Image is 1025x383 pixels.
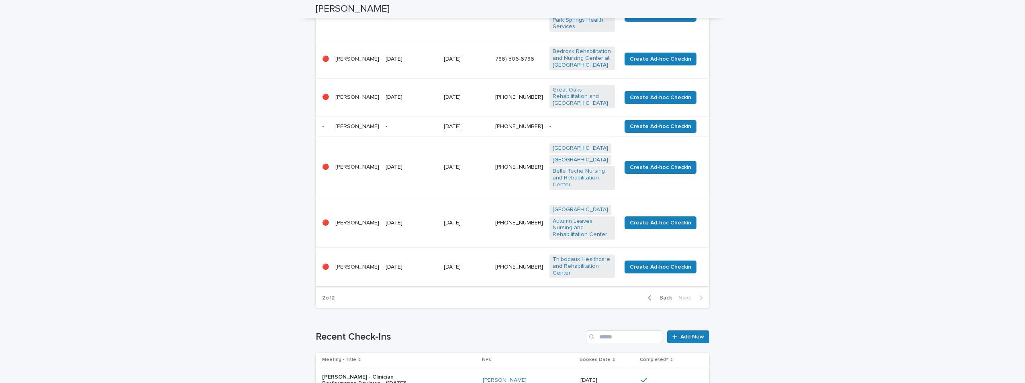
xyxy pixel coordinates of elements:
tr: -[PERSON_NAME]-[DATE][PHONE_NUMBER]-Create Ad-hoc Checkin [316,116,709,136]
p: 🔴 [322,220,329,226]
p: [DATE] [444,220,488,226]
a: [GEOGRAPHIC_DATA] [553,157,608,163]
a: Park Springs Health Services [553,17,612,31]
a: Great Oaks Rehabilitation and [GEOGRAPHIC_DATA] [553,87,612,107]
button: Back [641,294,675,302]
input: Search [586,330,662,343]
p: 🔴 [322,56,329,63]
a: [GEOGRAPHIC_DATA] [553,206,608,213]
p: [DATE] [444,264,488,271]
button: Create Ad-hoc Checkin [625,91,696,104]
button: Create Ad-hoc Checkin [625,261,696,273]
p: Meeting - Title [322,355,356,364]
span: Create Ad-hoc Checkin [630,94,691,102]
span: Add New [680,334,704,340]
p: 🔴 [322,264,329,271]
p: [DATE] [386,220,437,226]
span: Create Ad-hoc Checkin [630,219,691,227]
a: Bedrock Rehabilitation and Nursing Center at [GEOGRAPHIC_DATA] [553,48,612,68]
a: 786) 506-6786 [495,56,534,62]
p: [DATE] [444,94,488,101]
a: Add New [667,330,709,343]
span: Create Ad-hoc Checkin [630,163,691,171]
span: Back [655,295,672,301]
a: Thibodaux Healthcare and Rehabilitation Center [553,256,612,276]
tr: 🔴[PERSON_NAME][DATE][DATE][PHONE_NUMBER][GEOGRAPHIC_DATA] [GEOGRAPHIC_DATA] Belle Teche Nursing a... [316,136,709,198]
tr: 🔴[PERSON_NAME][DATE][DATE][PHONE_NUMBER]Great Oaks Rehabilitation and [GEOGRAPHIC_DATA] Create Ad... [316,78,709,116]
button: Next [675,294,709,302]
p: [DATE] [386,94,437,101]
p: [DATE] [386,264,437,271]
p: Completed? [640,355,668,364]
p: [DATE] [444,164,488,171]
a: [GEOGRAPHIC_DATA] [553,145,608,152]
span: Create Ad-hoc Checkin [630,55,691,63]
p: [PERSON_NAME] [335,220,379,226]
a: Autumn Leaves Nursing and Rehabilitation Center [553,218,612,238]
h1: Recent Check-Ins [316,331,583,343]
p: [DATE] [444,56,488,63]
a: [PHONE_NUMBER] [495,124,543,129]
p: 🔴 [322,94,329,101]
p: - [322,123,329,130]
span: Create Ad-hoc Checkin [630,122,691,130]
p: [DATE] [386,56,437,63]
a: Belle Teche Nursing and Rehabilitation Center [553,168,612,188]
p: 2 of 2 [316,288,341,308]
p: [PERSON_NAME] [335,164,379,171]
tr: 🔴[PERSON_NAME][DATE][DATE][PHONE_NUMBER]Thibodaux Healthcare and Rehabilitation Center Create Ad-... [316,248,709,286]
button: Create Ad-hoc Checkin [625,161,696,174]
p: [PERSON_NAME] [335,123,379,130]
a: [PHONE_NUMBER] [495,94,543,100]
button: Create Ad-hoc Checkin [625,216,696,229]
p: [DATE] [386,164,437,171]
button: Create Ad-hoc Checkin [625,53,696,65]
p: [PERSON_NAME] [335,94,379,101]
h2: [PERSON_NAME] [316,3,390,15]
p: - [386,123,437,130]
tr: 🔴[PERSON_NAME][DATE][DATE][PHONE_NUMBER][GEOGRAPHIC_DATA] Autumn Leaves Nursing and Rehabilitatio... [316,198,709,248]
tr: 🔴[PERSON_NAME][DATE][DATE]786) 506-6786Bedrock Rehabilitation and Nursing Center at [GEOGRAPHIC_D... [316,40,709,78]
p: [PERSON_NAME] [335,56,379,63]
span: Create Ad-hoc Checkin [630,263,691,271]
a: [PHONE_NUMBER] [495,220,543,226]
span: Next [678,295,696,301]
a: [PHONE_NUMBER] [495,164,543,170]
p: 🔴 [322,164,329,171]
p: NPs [482,355,491,364]
button: Create Ad-hoc Checkin [625,120,696,133]
p: Booked Date [580,355,611,364]
p: [PERSON_NAME] [335,264,379,271]
p: - [549,123,615,130]
p: [DATE] [444,123,488,130]
a: [PHONE_NUMBER] [495,264,543,270]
